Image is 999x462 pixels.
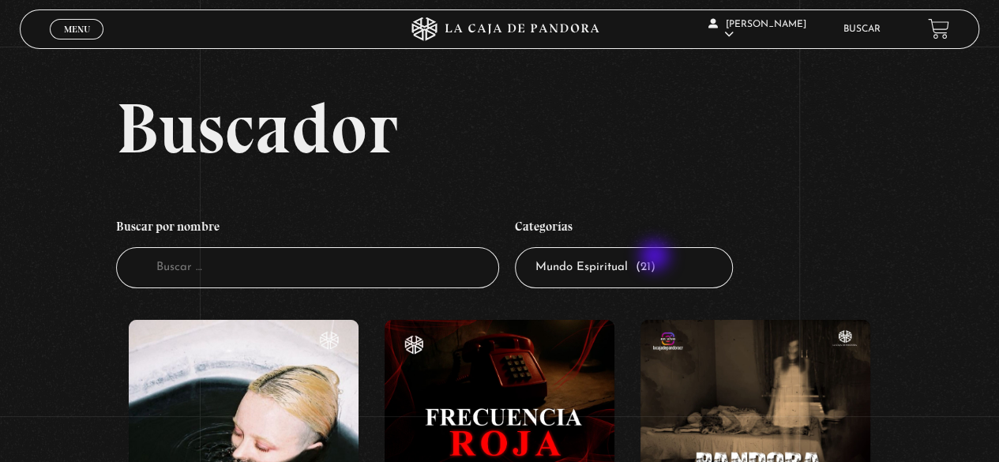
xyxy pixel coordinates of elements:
[928,18,949,39] a: View your shopping cart
[58,37,96,48] span: Cerrar
[64,24,90,34] span: Menu
[116,211,500,247] h4: Buscar por nombre
[708,20,806,39] span: [PERSON_NAME]
[116,92,979,163] h2: Buscador
[843,24,881,34] a: Buscar
[515,211,733,247] h4: Categorías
